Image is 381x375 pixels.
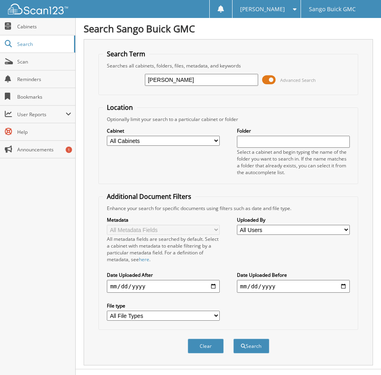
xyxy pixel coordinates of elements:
input: start [107,280,220,293]
div: Enhance your search for specific documents using filters such as date and file type. [103,205,354,212]
div: Searches all cabinets, folders, files, metadata, and keywords [103,62,354,69]
div: All metadata fields are searched by default. Select a cabinet with metadata to enable filtering b... [107,236,220,263]
label: Folder [237,127,350,134]
label: Metadata [107,216,220,223]
span: Advanced Search [280,77,316,83]
span: Cabinets [17,23,71,30]
label: Date Uploaded Before [237,272,350,278]
legend: Additional Document Filters [103,192,195,201]
input: end [237,280,350,293]
span: User Reports [17,111,66,118]
div: Select a cabinet and begin typing the name of the folder you want to search in. If the name match... [237,149,350,176]
label: Uploaded By [237,216,350,223]
div: 1 [66,147,72,153]
span: Bookmarks [17,93,71,100]
div: Optionally limit your search to a particular cabinet or folder [103,116,354,123]
label: File type [107,302,220,309]
span: Announcements [17,146,71,153]
span: Reminders [17,76,71,83]
img: scan123-logo-white.svg [8,4,68,14]
h1: Search Sango Buick GMC [84,22,373,35]
legend: Search Term [103,50,149,58]
span: Scan [17,58,71,65]
span: Sango Buick GMC [309,7,356,12]
button: Search [233,339,269,353]
span: Help [17,129,71,135]
label: Date Uploaded After [107,272,220,278]
label: Cabinet [107,127,220,134]
legend: Location [103,103,137,112]
span: [PERSON_NAME] [240,7,285,12]
a: here [139,256,149,263]
span: Search [17,41,70,48]
button: Clear [188,339,224,353]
